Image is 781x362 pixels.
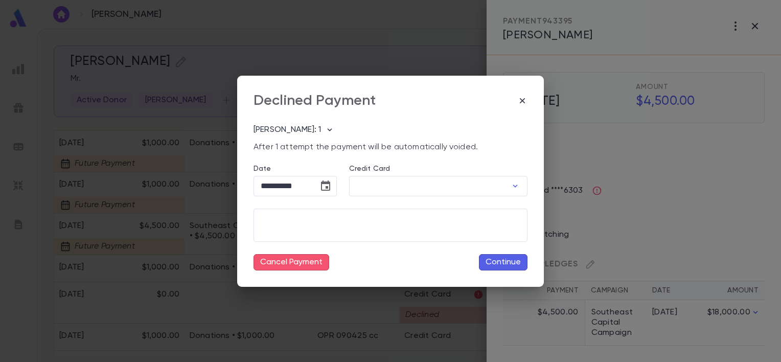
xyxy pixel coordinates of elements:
div: Declined Payment [254,92,376,109]
button: Choose date, selected date is Sep 11, 2025 [315,176,336,196]
label: Date [254,165,337,173]
p: [PERSON_NAME]: 1 [254,125,321,135]
p: After 1 attempt the payment will be automatically voided. [254,142,527,152]
label: Credit Card [349,165,390,173]
button: Cancel Payment [254,254,329,270]
button: Continue [479,254,527,270]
